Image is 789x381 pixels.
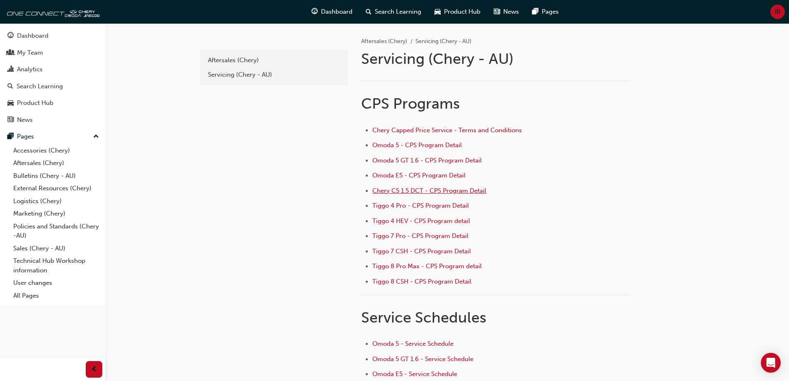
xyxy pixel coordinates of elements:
[208,70,340,80] div: Servicing (Chery - AU)
[372,278,471,285] a: Tiggo 8 CSH - CPS Program Detail
[372,232,468,240] a: Tiggo 7 Pro - CPS Program Detail
[3,79,102,94] a: Search Learning
[372,248,471,255] a: Tiggo 7 CSH - CPS Program Detail
[10,255,102,277] a: Technical Hub Workshop information
[372,262,482,270] a: Tiggo 8 Pro Max - CPS Program detail
[10,195,102,208] a: Logistics (Chery)
[361,38,407,45] a: Aftersales (Chery)
[494,7,500,17] span: news-icon
[372,355,473,363] a: Omoda 5 GT 1.6 - Service Schedule
[434,7,441,17] span: car-icon
[775,7,781,17] span: IR
[17,132,34,141] div: Pages
[10,289,102,302] a: All Pages
[7,83,13,90] span: search-icon
[3,28,102,44] a: Dashboard
[372,370,457,378] a: Omoda E5 - Service Schedule
[7,133,14,141] span: pages-icon
[17,31,48,41] div: Dashboard
[3,62,102,77] a: Analytics
[372,141,462,149] a: Omoda 5 - CPS Program Detail
[444,7,480,17] span: Product Hub
[321,7,352,17] span: Dashboard
[10,157,102,170] a: Aftersales (Chery)
[7,66,14,73] span: chart-icon
[3,95,102,111] a: Product Hub
[532,7,538,17] span: pages-icon
[487,3,526,20] a: news-iconNews
[7,99,14,107] span: car-icon
[93,131,99,142] span: up-icon
[10,144,102,157] a: Accessories (Chery)
[7,116,14,124] span: news-icon
[3,45,102,61] a: My Team
[372,340,454,347] a: Omoda 5 - Service Schedule
[3,129,102,144] button: Pages
[7,49,14,57] span: people-icon
[311,7,318,17] span: guage-icon
[10,207,102,220] a: Marketing (Chery)
[415,37,471,46] li: Servicing (Chery - AU)
[375,7,421,17] span: Search Learning
[3,112,102,128] a: News
[204,68,345,82] a: Servicing (Chery - AU)
[372,217,470,225] a: Tiggo 4 HEV - CPS Program detail
[770,5,785,19] button: IR
[372,187,486,194] a: Chery C5 1.5 DCT - CPS Program Detail
[91,364,97,375] span: prev-icon
[372,202,469,209] a: Tiggo 4 Pro - CPS Program Detail
[3,27,102,129] button: DashboardMy TeamAnalyticsSearch LearningProduct HubNews
[17,98,53,108] div: Product Hub
[526,3,565,20] a: pages-iconPages
[10,182,102,195] a: External Resources (Chery)
[17,82,63,91] div: Search Learning
[10,170,102,182] a: Bulletins (Chery - AU)
[359,3,428,20] a: search-iconSearch Learning
[208,56,340,65] div: Aftersales (Chery)
[372,157,482,164] a: Omoda 5 GT 1.6 - CPS Program Detail
[361,308,486,326] span: Service Schedules
[4,3,99,20] img: oneconnect
[7,32,14,40] span: guage-icon
[204,53,345,68] a: Aftersales (Chery)
[372,126,522,134] a: Chery Capped Price Service - Terms and Conditions
[542,7,559,17] span: Pages
[361,50,633,68] h1: Servicing (Chery - AU)
[17,48,43,58] div: My Team
[503,7,519,17] span: News
[305,3,359,20] a: guage-iconDashboard
[761,353,781,373] div: Open Intercom Messenger
[17,65,43,74] div: Analytics
[372,172,466,179] a: Omoda E5 - CPS Program Detail
[10,220,102,242] a: Policies and Standards (Chery -AU)
[366,7,372,17] span: search-icon
[10,242,102,255] a: Sales (Chery - AU)
[10,277,102,289] a: User changes
[17,115,33,125] div: News
[361,95,460,112] span: CPS Programs
[428,3,487,20] a: car-iconProduct Hub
